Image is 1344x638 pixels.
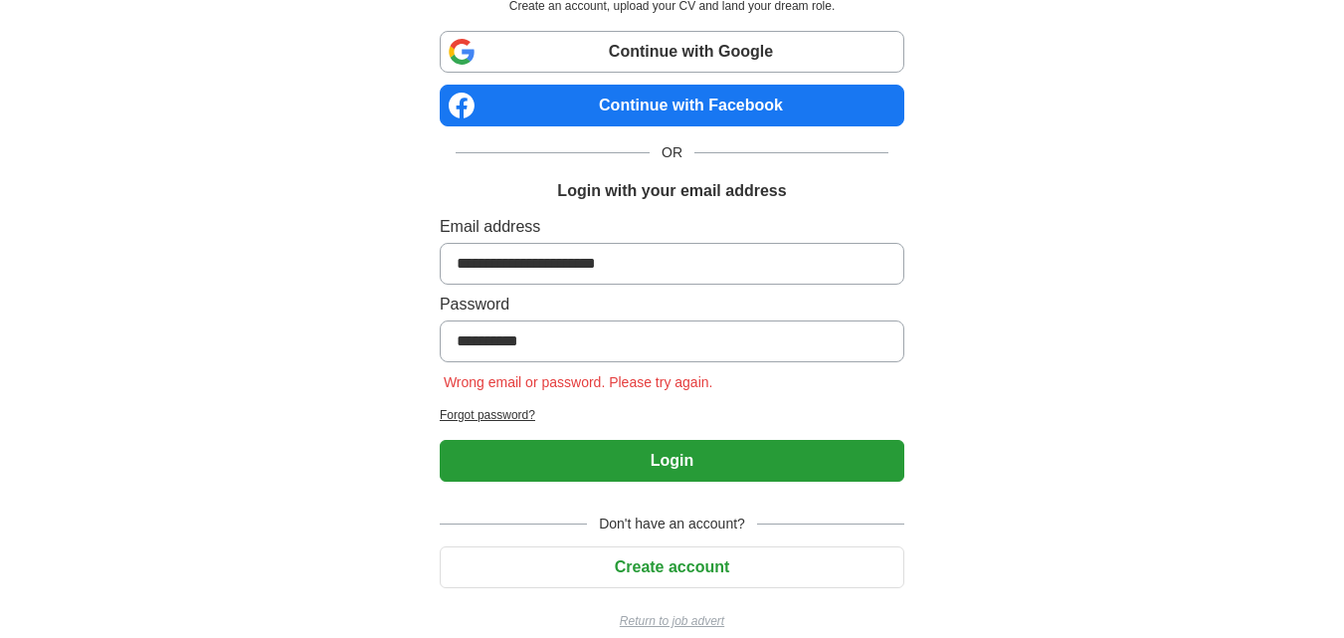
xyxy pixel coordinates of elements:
button: Login [440,440,904,482]
label: Email address [440,215,904,239]
h1: Login with your email address [557,179,786,203]
span: Don't have an account? [587,514,757,534]
a: Continue with Facebook [440,85,904,126]
span: OR [650,142,694,163]
label: Password [440,293,904,317]
span: Wrong email or password. Please try again. [440,374,717,390]
a: Return to job advert [440,612,904,630]
a: Create account [440,558,904,575]
button: Create account [440,546,904,588]
a: Continue with Google [440,31,904,73]
a: Forgot password? [440,406,904,424]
